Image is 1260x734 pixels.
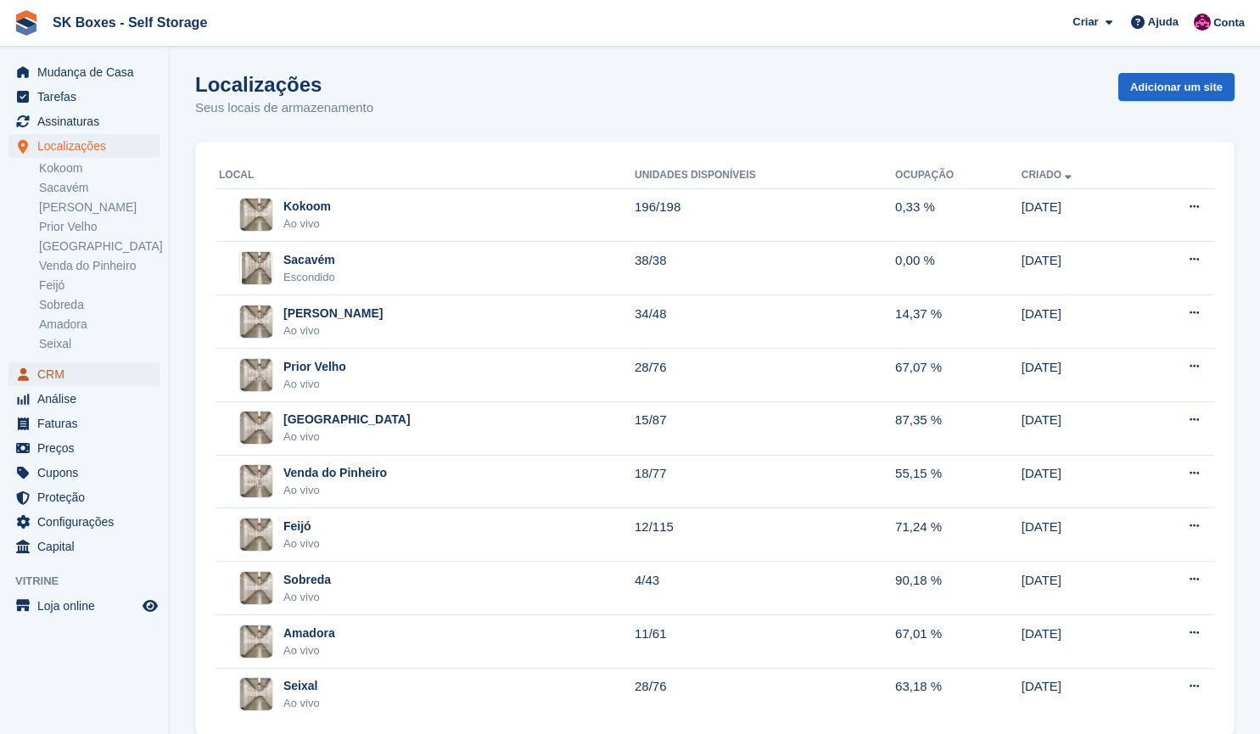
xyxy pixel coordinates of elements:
[240,199,272,231] img: Imagem do site Kokoom
[283,695,320,712] div: Ao vivo
[46,8,214,36] a: SK Boxes - Self Storage
[37,362,139,386] span: CRM
[895,162,1022,189] th: Ocupação
[39,258,160,274] a: Venda do Pinheiro
[1022,188,1137,242] td: [DATE]
[1022,615,1137,669] td: [DATE]
[895,562,1022,615] td: 90,18 %
[37,60,139,84] span: Mudança de Casa
[635,162,895,189] th: Unidades disponíveis
[1194,14,1211,31] img: Joana Alegria
[283,677,320,695] div: Seixal
[8,412,160,435] a: menu
[240,572,272,604] img: Imagem do site Sobreda
[283,464,387,482] div: Venda do Pinheiro
[1118,73,1235,101] a: Adicionar um site
[8,594,160,618] a: menu
[895,668,1022,720] td: 63,18 %
[37,461,139,485] span: Cupons
[283,305,383,322] div: [PERSON_NAME]
[635,188,895,242] td: 196/198
[37,387,139,411] span: Análise
[14,10,39,36] img: stora-icon-8386f47178a22dfd0bd8f6a31ec36ba5ce8667c1dd55bd0f319d3a0aa187defe.svg
[37,109,139,133] span: Assinaturas
[240,359,272,391] img: Imagem do site Prior Velho
[283,411,411,429] div: [GEOGRAPHIC_DATA]
[8,134,160,158] a: menu
[283,376,346,393] div: Ao vivo
[242,251,272,285] img: Imagem do site Sacavém
[635,562,895,615] td: 4/43
[635,615,895,669] td: 11/61
[283,322,383,339] div: Ao vivo
[1213,14,1245,31] span: Conta
[8,510,160,534] a: menu
[895,295,1022,349] td: 14,37 %
[1022,401,1137,455] td: [DATE]
[635,349,895,402] td: 28/76
[240,305,272,338] img: Imagem do site Amadora II
[39,317,160,333] a: Amadora
[895,349,1022,402] td: 67,07 %
[8,387,160,411] a: menu
[283,589,331,606] div: Ao vivo
[635,508,895,562] td: 12/115
[8,362,160,386] a: menu
[283,518,320,535] div: Feijó
[39,238,160,255] a: [GEOGRAPHIC_DATA]
[1148,14,1179,31] span: Ajuda
[37,134,139,158] span: Localizações
[39,160,160,176] a: Kokoom
[37,412,139,435] span: Faturas
[895,615,1022,669] td: 67,01 %
[283,198,331,216] div: Kokoom
[283,358,346,376] div: Prior Velho
[895,508,1022,562] td: 71,24 %
[8,461,160,485] a: menu
[895,242,1022,295] td: 0,00 %
[37,485,139,509] span: Proteção
[37,535,139,558] span: Capital
[895,188,1022,242] td: 0,33 %
[283,642,335,659] div: Ao vivo
[8,109,160,133] a: menu
[283,571,331,589] div: Sobreda
[37,436,139,460] span: Preços
[140,596,160,616] a: Loja de pré-visualização
[1022,169,1075,181] a: Criado
[39,277,160,294] a: Feijó
[8,485,160,509] a: menu
[39,180,160,196] a: Sacavém
[39,219,160,235] a: Prior Velho
[895,401,1022,455] td: 87,35 %
[240,625,272,658] img: Imagem do site Amadora
[8,535,160,558] a: menu
[635,242,895,295] td: 38/38
[240,678,272,710] img: Imagem do site Seixal
[283,251,335,269] div: Sacavém
[283,482,387,499] div: Ao vivo
[1022,455,1137,508] td: [DATE]
[39,336,160,352] a: Seixal
[283,216,331,233] div: Ao vivo
[195,73,373,96] h1: Localizações
[240,518,272,551] img: Imagem do site Feijó
[635,295,895,349] td: 34/48
[39,199,160,216] a: [PERSON_NAME]
[283,269,335,286] div: Escondido
[895,455,1022,508] td: 55,15 %
[240,412,272,444] img: Imagem do site Setúbal
[8,436,160,460] a: menu
[216,162,635,189] th: Local
[1022,242,1137,295] td: [DATE]
[240,465,272,497] img: Imagem do site Venda do Pinheiro
[635,455,895,508] td: 18/77
[1072,14,1098,31] span: Criar
[283,535,320,552] div: Ao vivo
[1022,349,1137,402] td: [DATE]
[195,98,373,118] p: Seus locais de armazenamento
[37,510,139,534] span: Configurações
[1022,562,1137,615] td: [DATE]
[1022,295,1137,349] td: [DATE]
[39,297,160,313] a: Sobreda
